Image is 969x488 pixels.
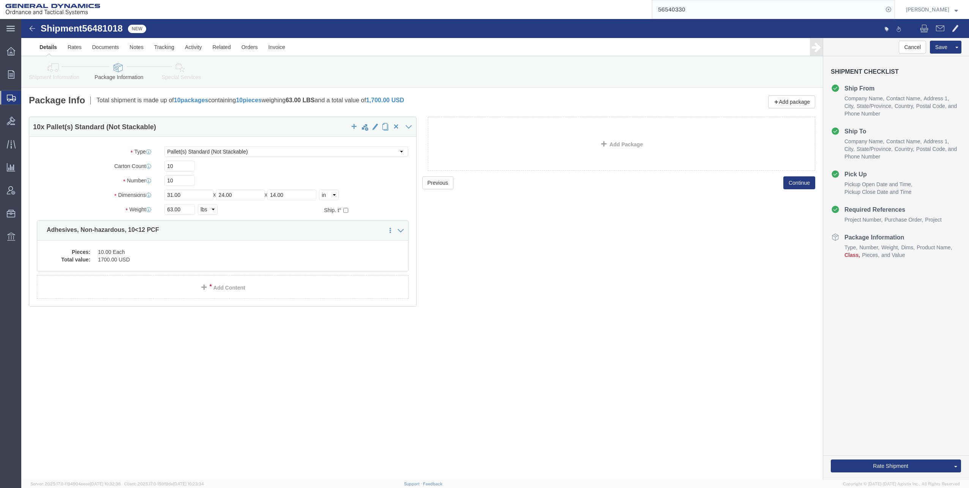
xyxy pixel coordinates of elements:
span: Server: 2025.17.0-1194904eeae [30,482,121,486]
span: Timothy Kilraine [906,5,949,14]
a: Feedback [423,482,442,486]
a: Support [404,482,423,486]
button: [PERSON_NAME] [906,5,958,14]
span: [DATE] 10:23:34 [173,482,204,486]
img: logo [5,4,100,15]
span: Copyright © [DATE]-[DATE] Agistix Inc., All Rights Reserved [843,481,960,487]
input: Search for shipment number, reference number [652,0,883,19]
iframe: FS Legacy Container [21,19,969,480]
span: Client: 2025.17.0-159f9de [124,482,204,486]
span: [DATE] 10:32:38 [90,482,121,486]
